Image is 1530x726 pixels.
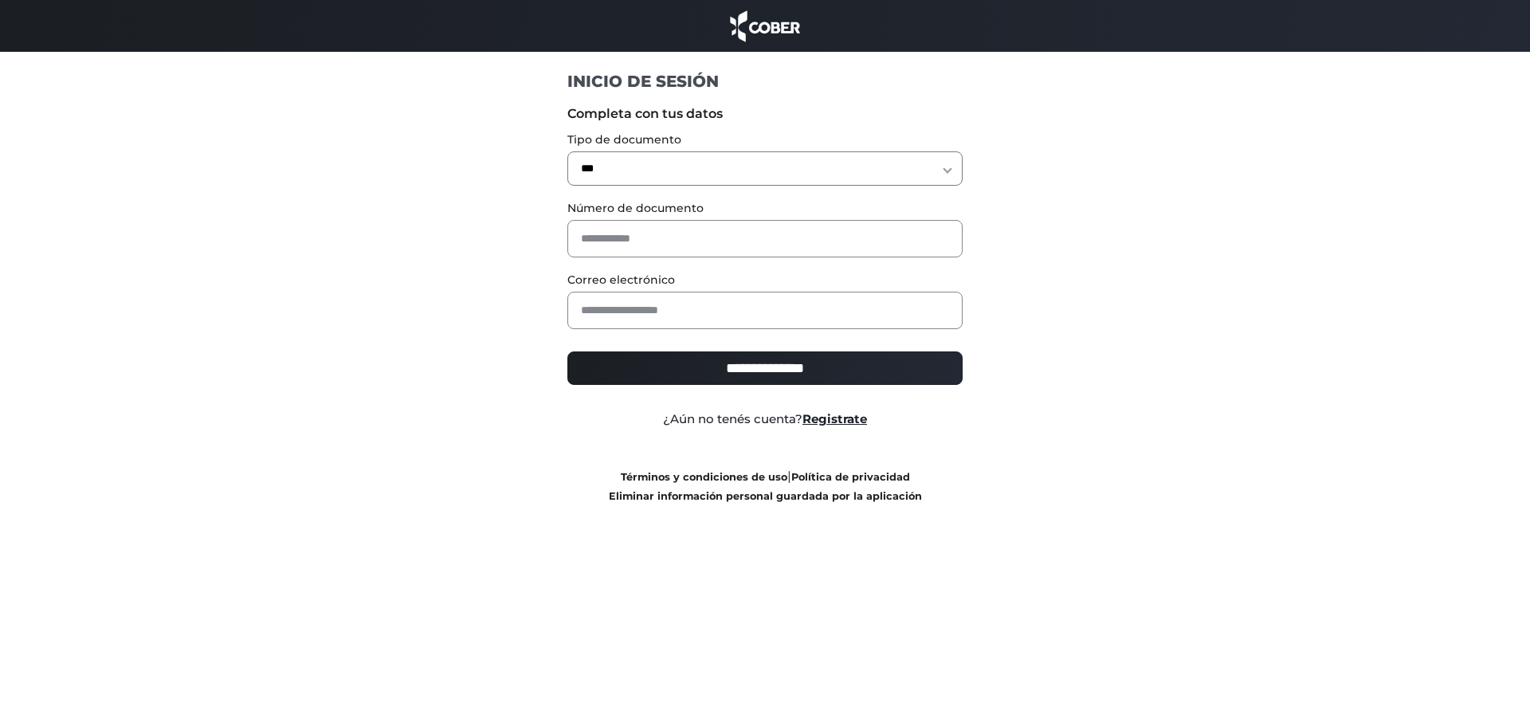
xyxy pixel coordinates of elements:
img: cober_marca.png [726,8,804,44]
label: Número de documento [567,200,963,217]
label: Tipo de documento [567,131,963,148]
label: Completa con tus datos [567,104,963,124]
a: Política de privacidad [791,471,910,483]
div: | [555,467,975,505]
a: Registrate [802,411,867,426]
label: Correo electrónico [567,272,963,288]
div: ¿Aún no tenés cuenta? [555,410,975,429]
a: Eliminar información personal guardada por la aplicación [609,490,922,502]
a: Términos y condiciones de uso [621,471,787,483]
h1: INICIO DE SESIÓN [567,71,963,92]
